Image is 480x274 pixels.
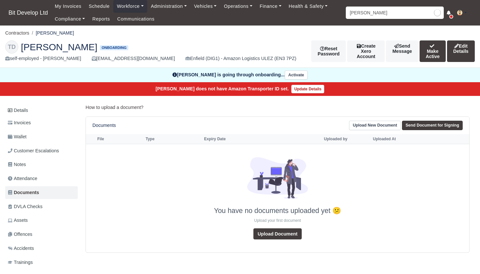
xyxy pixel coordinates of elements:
th: Expiry Date [202,134,322,144]
span: Assets [8,217,28,224]
a: Communications [114,13,158,25]
button: Reset Password [311,40,346,62]
a: Contractors [5,30,29,36]
div: Enfield (DIG1) - Amazon Logistics ULEZ (EN3 7PZ) [185,55,296,62]
button: Activate [285,70,308,80]
span: Attendance [8,175,37,182]
th: File [96,134,144,144]
span: Bit Develop Ltd [5,6,51,19]
a: Documents [5,186,78,199]
span: Customer Escalations [8,147,59,155]
span: Notes [8,161,26,168]
span: Wallet [8,133,26,141]
a: Details [5,104,78,116]
span: Invoices [8,119,31,127]
a: Offences [5,228,78,241]
span: DVLA Checks [8,203,42,210]
a: Update Details [291,85,324,93]
th: Uploaded by [322,134,371,144]
a: Send Message [386,40,418,62]
a: Accidents [5,242,78,255]
h6: Documents [92,123,116,128]
a: Assets [5,214,78,227]
button: Create Xero Account [347,40,385,62]
a: Attendance [5,172,78,185]
iframe: Chat Widget [447,243,480,274]
div: TD [5,40,18,53]
a: Invoices [5,116,78,129]
a: Compliance [51,13,89,25]
a: Upload Document [253,228,302,239]
span: [PERSON_NAME] [21,42,97,52]
button: Make Active [420,40,446,62]
a: Edit Details [447,40,475,62]
a: DVLA Checks [5,200,78,213]
a: How to upload a document? [86,105,143,110]
p: Upload your first document [88,218,468,223]
th: Uploaded At [371,134,420,144]
span: Documents [8,189,39,196]
div: Tamas Dravucz [0,35,480,68]
span: Onboarding [100,45,128,50]
a: Reports [89,13,114,25]
div: [EMAIL_ADDRESS][DOMAIN_NAME] [92,55,175,62]
a: Upload New Document [349,121,401,130]
a: Customer Escalations [5,145,78,157]
a: Trainings [5,256,78,269]
a: Bit Develop Ltd [5,7,51,19]
th: Type [144,134,202,144]
a: Send Document for Signing [402,121,463,130]
a: Wallet [5,130,78,143]
p: You have no documents uploaded yet 😕 [88,207,468,215]
a: Notes [5,158,78,171]
span: Accidents [8,245,34,252]
div: self-employed - [PERSON_NAME] [5,55,81,62]
span: Trainings [8,259,33,266]
li: [PERSON_NAME] [29,29,74,37]
span: Offences [8,231,32,238]
input: Search... [346,7,444,19]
